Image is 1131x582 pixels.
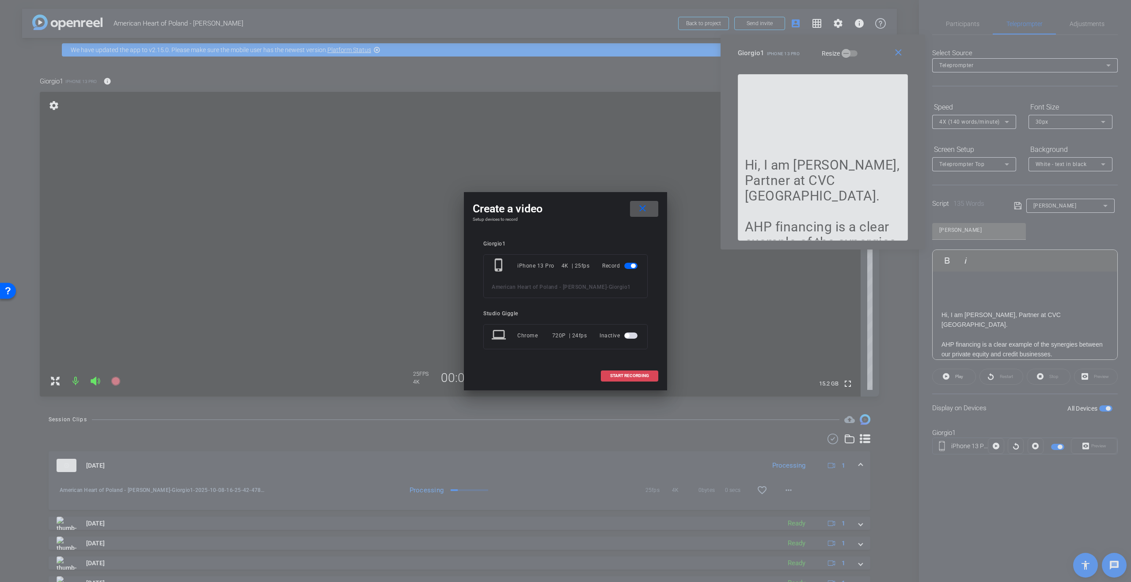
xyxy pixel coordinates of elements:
span: START RECORDING [610,374,649,378]
div: Inactive [600,328,639,344]
button: START RECORDING [601,370,658,382]
div: Giorgio1 [483,241,648,247]
span: - [607,284,609,290]
div: 4K | 25fps [562,258,590,274]
span: Giorgio1 [609,284,631,290]
div: Create a video [473,201,658,217]
div: Chrome [517,328,552,344]
div: 720P | 24fps [552,328,587,344]
mat-icon: close [637,203,648,214]
span: American Heart of Poland - [PERSON_NAME] [492,284,607,290]
div: iPhone 13 Pro [517,258,562,274]
mat-icon: phone_iphone [492,258,508,274]
div: Record [602,258,639,274]
h4: Setup devices to record [473,217,658,222]
mat-icon: laptop [492,328,508,344]
div: Studio Giggle [483,310,648,317]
